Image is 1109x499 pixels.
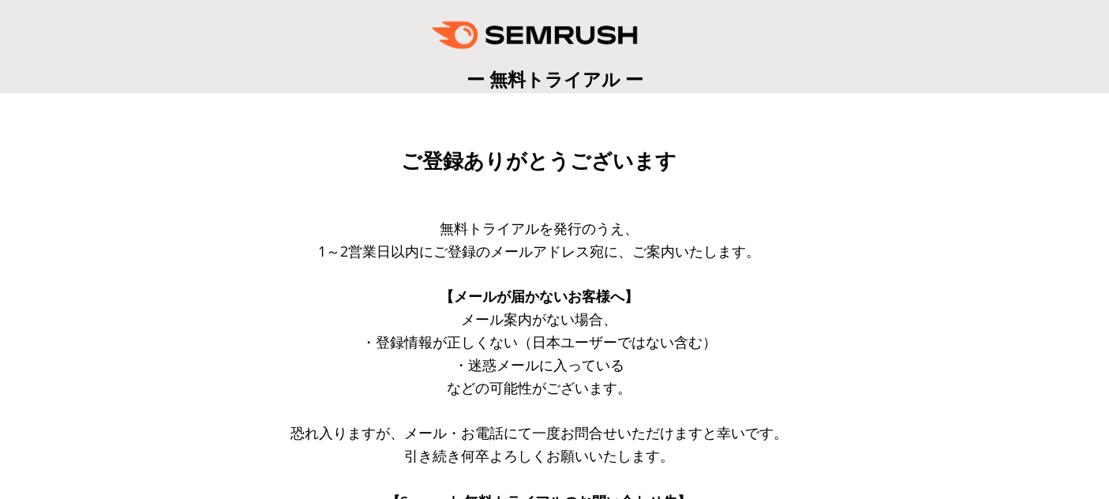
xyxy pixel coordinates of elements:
[454,355,624,374] span: ・迷惑メールに入っている
[440,287,639,306] span: 【メールが届かないお客様へ】
[440,219,639,238] span: 無料トライアルを発行のうえ、
[290,423,788,442] span: 恐れ入りますが、メール・お電話にて一度お問合せいただけますと幸いです。
[447,378,631,397] span: などの可能性がございます。
[404,446,674,465] span: 引き続き何卒よろしくお願いいたします。
[401,149,676,173] span: ご登録ありがとうございます
[461,310,617,328] span: メール案内がない場合、
[318,242,760,261] span: 1～2営業日以内にご登録のメールアドレス宛に、ご案内いたします。
[466,66,643,92] span: ー 無料トライアル ー
[362,332,717,351] span: ・登録情報が正しくない（日本ユーザーではない含む）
